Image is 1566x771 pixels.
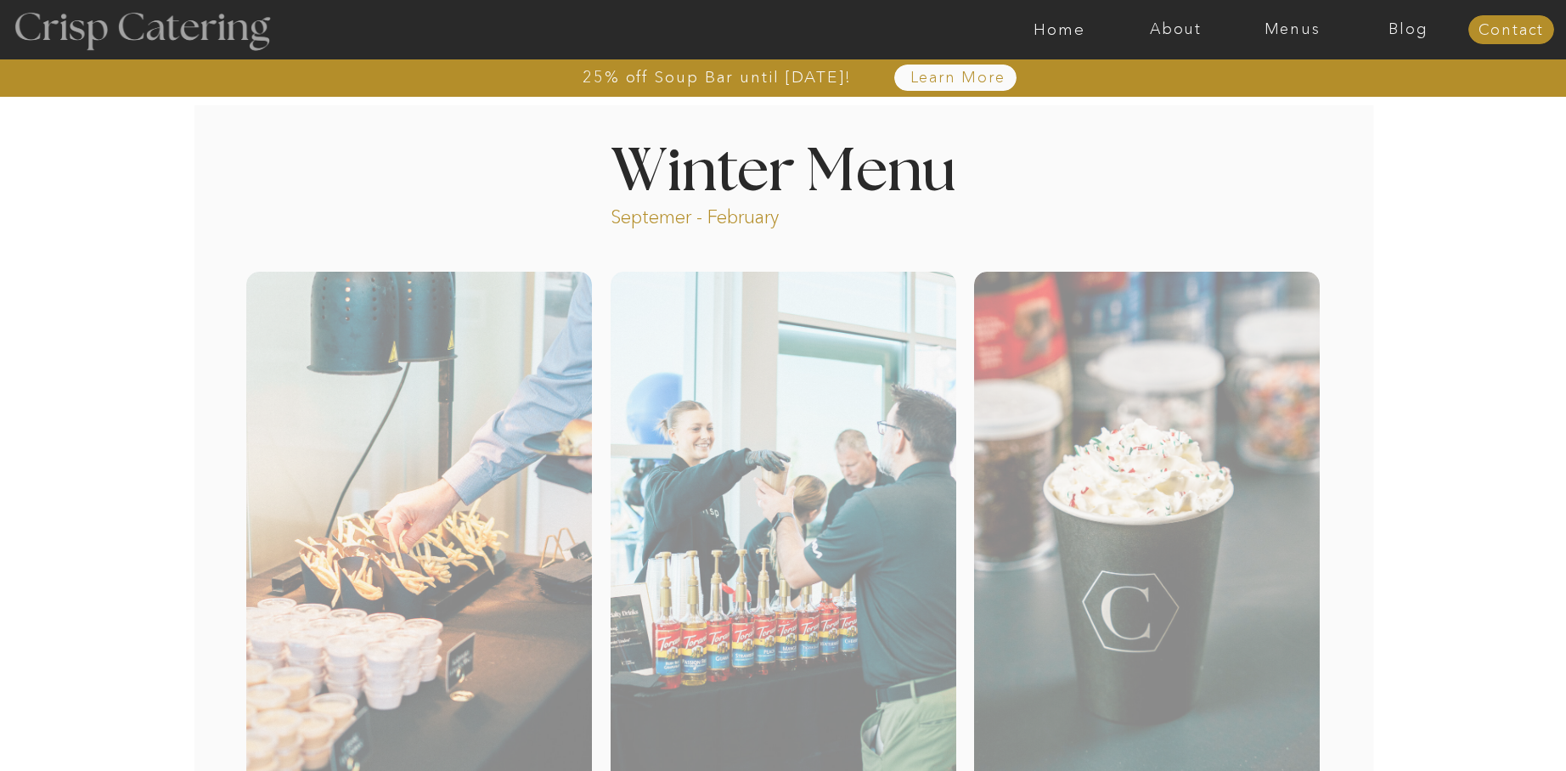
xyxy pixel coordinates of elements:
a: About [1118,21,1234,38]
a: Menus [1234,21,1350,38]
a: Blog [1350,21,1467,38]
h1: Winter Menu [547,143,1019,193]
a: 25% off Soup Bar until [DATE]! [521,69,913,86]
a: Home [1001,21,1118,38]
a: Contact [1468,22,1554,39]
p: Septemer - February [611,205,844,224]
a: Learn More [870,70,1045,87]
